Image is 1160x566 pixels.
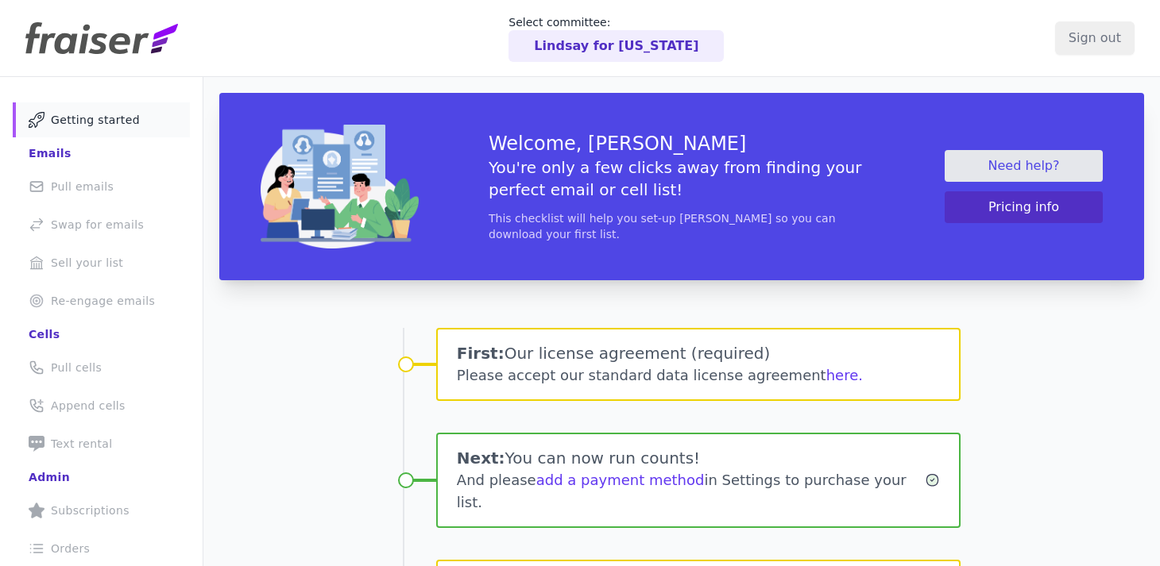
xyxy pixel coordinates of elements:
p: This checklist will help you set-up [PERSON_NAME] so you can download your first list. [489,210,875,242]
div: Cells [29,326,60,342]
input: Sign out [1055,21,1135,55]
h5: You're only a few clicks away from finding your perfect email or cell list! [489,156,875,201]
span: First: [457,344,505,363]
img: img [261,125,419,248]
p: Lindsay for [US_STATE] [534,37,698,56]
img: Fraiser Logo [25,22,178,54]
h1: You can now run counts! [457,447,925,469]
h1: Our license agreement (required) [457,342,940,364]
h3: Welcome, [PERSON_NAME] [489,131,875,156]
a: Select committee: Lindsay for [US_STATE] [508,14,724,62]
div: Please accept our standard data license agreement [457,364,940,387]
span: Next: [457,449,505,468]
a: Need help? [945,150,1103,182]
a: Getting started [13,102,190,137]
button: here. [826,364,863,387]
div: Emails [29,145,72,161]
div: And please in Settings to purchase your list. [457,469,925,514]
div: Admin [29,469,70,485]
span: Getting started [51,112,140,128]
button: Pricing info [945,191,1103,223]
p: Select committee: [508,14,724,30]
a: add a payment method [536,472,705,488]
